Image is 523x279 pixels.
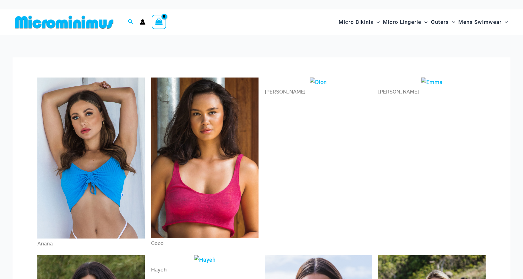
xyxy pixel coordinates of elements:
[421,78,443,87] img: Emma
[37,78,145,239] img: Ariana
[37,78,145,249] a: ArianaAriana
[265,87,372,97] div: [PERSON_NAME]
[151,238,259,249] div: Coco
[128,18,133,26] a: Search icon link
[151,78,259,238] img: Coco
[339,14,373,30] span: Micro Bikinis
[140,19,145,25] a: Account icon link
[378,87,486,97] div: [PERSON_NAME]
[457,13,509,32] a: Mens SwimwearMenu ToggleMenu Toggle
[152,15,166,29] a: View Shopping Cart, empty
[502,14,508,30] span: Menu Toggle
[13,15,116,29] img: MM SHOP LOGO FLAT
[449,14,455,30] span: Menu Toggle
[378,78,486,98] a: Emma[PERSON_NAME]
[429,13,457,32] a: OutersMenu ToggleMenu Toggle
[381,13,429,32] a: Micro LingerieMenu ToggleMenu Toggle
[151,265,259,275] div: Hayeh
[310,78,327,87] img: Dion
[151,255,259,275] a: HayehHayeh
[421,14,428,30] span: Menu Toggle
[383,14,421,30] span: Micro Lingerie
[37,239,145,249] div: Ariana
[373,14,380,30] span: Menu Toggle
[431,14,449,30] span: Outers
[151,78,259,249] a: CocoCoco
[458,14,502,30] span: Mens Swimwear
[194,255,215,265] img: Hayeh
[265,78,372,98] a: Dion[PERSON_NAME]
[336,12,510,33] nav: Site Navigation
[337,13,381,32] a: Micro BikinisMenu ToggleMenu Toggle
